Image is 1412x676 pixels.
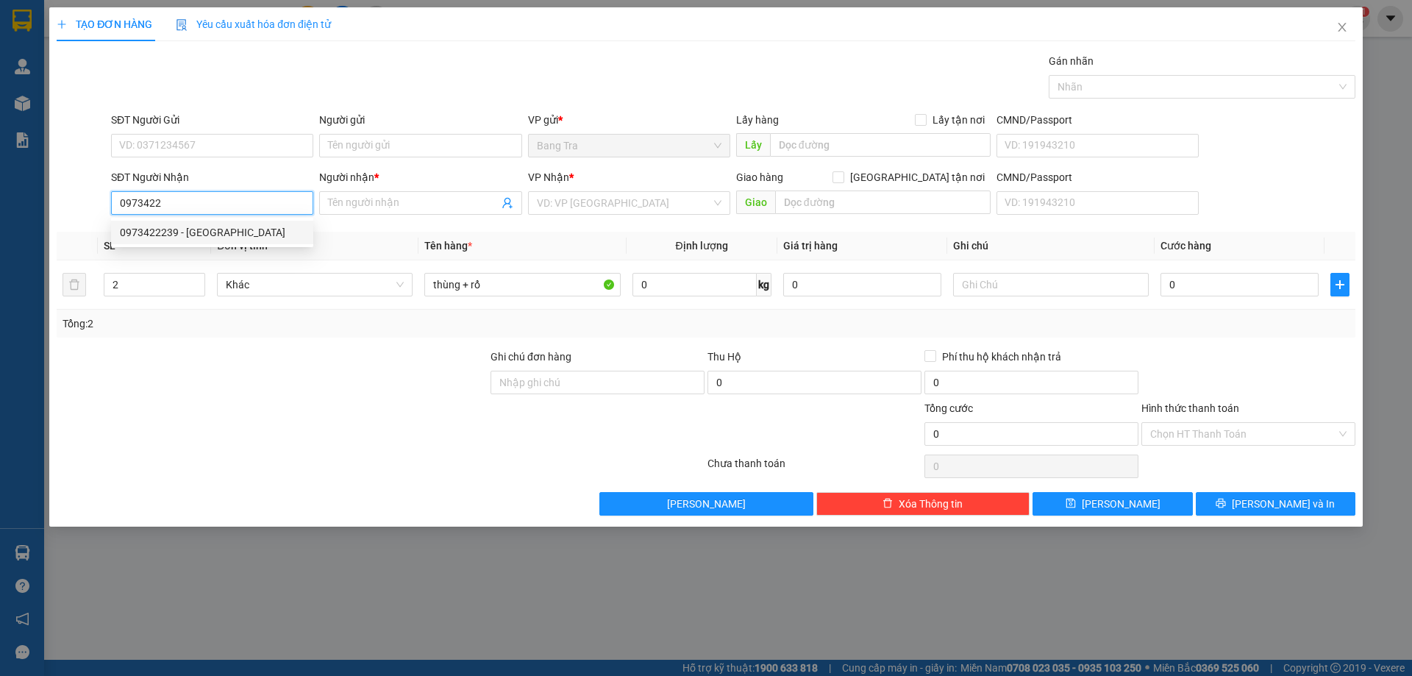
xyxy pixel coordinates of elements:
[226,274,404,296] span: Khác
[667,496,746,512] span: [PERSON_NAME]
[757,273,771,296] span: kg
[537,135,721,157] span: Bang Tra
[424,240,472,252] span: Tên hàng
[676,240,728,252] span: Định lượng
[816,492,1030,516] button: deleteXóa Thông tin
[491,351,571,363] label: Ghi chú đơn hàng
[140,68,162,84] span: DĐ:
[111,112,313,128] div: SĐT Người Gửi
[736,114,779,126] span: Lấy hàng
[111,169,313,185] div: SĐT Người Nhận
[770,133,991,157] input: Dọc đường
[1216,498,1226,510] span: printer
[706,455,923,481] div: Chưa thanh toán
[1331,279,1349,291] span: plus
[57,19,67,29] span: plus
[1336,21,1348,33] span: close
[783,240,838,252] span: Giá trị hàng
[13,13,130,30] div: Bang Tra
[528,171,569,183] span: VP Nhận
[1082,496,1160,512] span: [PERSON_NAME]
[176,18,331,30] span: Yêu cầu xuất hóa đơn điện tử
[996,169,1199,185] div: CMND/Passport
[1160,240,1211,252] span: Cước hàng
[63,273,86,296] button: delete
[1196,492,1355,516] button: printer[PERSON_NAME] và In
[120,224,304,241] div: 0973422239 - [GEOGRAPHIC_DATA]
[927,112,991,128] span: Lấy tận nơi
[1232,496,1335,512] span: [PERSON_NAME] và In
[140,30,338,48] div: Diễm
[424,273,620,296] input: VD: Bàn, Ghế
[140,13,338,30] div: [GEOGRAPHIC_DATA]
[1033,492,1192,516] button: save[PERSON_NAME]
[736,133,770,157] span: Lấy
[924,402,973,414] span: Tổng cước
[599,492,813,516] button: [PERSON_NAME]
[1322,7,1363,49] button: Close
[775,191,991,214] input: Dọc đường
[844,169,991,185] span: [GEOGRAPHIC_DATA] tận nơi
[140,48,338,68] div: 0934593359
[1066,498,1076,510] span: save
[528,112,730,128] div: VP gửi
[936,349,1067,365] span: Phí thu hộ khách nhận trả
[176,19,188,31] img: icon
[140,85,338,110] span: [STREET_ADDRESS]
[57,18,152,30] span: TẠO ĐƠN HÀNG
[104,240,115,252] span: SL
[319,112,521,128] div: Người gửi
[707,351,741,363] span: Thu Hộ
[1049,55,1094,67] label: Gán nhãn
[899,496,963,512] span: Xóa Thông tin
[1330,273,1349,296] button: plus
[111,221,313,244] div: 0973422239 - Cô Tới
[996,112,1199,128] div: CMND/Passport
[63,316,545,332] div: Tổng: 2
[736,171,783,183] span: Giao hàng
[502,197,513,209] span: user-add
[947,232,1155,260] th: Ghi chú
[953,273,1149,296] input: Ghi Chú
[736,191,775,214] span: Giao
[1141,402,1239,414] label: Hình thức thanh toán
[319,169,521,185] div: Người nhận
[783,273,941,296] input: 0
[13,14,35,29] span: Gửi:
[491,371,705,394] input: Ghi chú đơn hàng
[883,498,893,510] span: delete
[140,14,176,29] span: Nhận:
